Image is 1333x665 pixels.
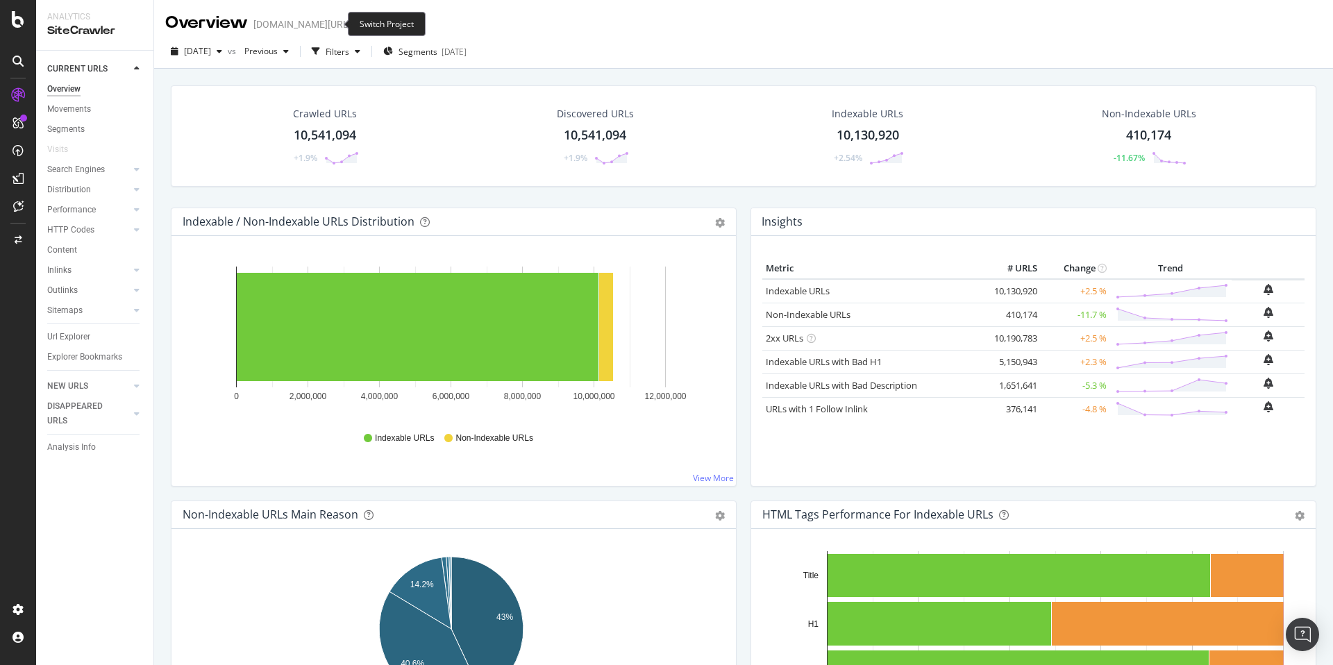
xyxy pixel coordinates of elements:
[985,397,1041,421] td: 376,141
[1041,303,1110,326] td: -11.7 %
[1264,330,1273,342] div: bell-plus
[47,440,144,455] a: Analysis Info
[1041,258,1110,279] th: Change
[766,355,882,368] a: Indexable URLs with Bad H1
[1041,279,1110,303] td: +2.5 %
[165,11,248,35] div: Overview
[47,283,130,298] a: Outlinks
[306,40,366,62] button: Filters
[1041,373,1110,397] td: -5.3 %
[985,258,1041,279] th: # URLS
[1295,511,1305,521] div: gear
[1264,378,1273,389] div: bell-plus
[294,126,356,144] div: 10,541,094
[361,392,399,401] text: 4,000,000
[762,212,803,231] h4: Insights
[47,399,117,428] div: DISAPPEARED URLS
[47,283,78,298] div: Outlinks
[47,263,72,278] div: Inlinks
[47,183,91,197] div: Distribution
[803,571,819,580] text: Title
[47,122,144,137] a: Segments
[455,432,533,444] span: Non-Indexable URLs
[47,243,144,258] a: Content
[433,392,470,401] text: 6,000,000
[766,285,830,297] a: Indexable URLs
[564,152,587,164] div: +1.9%
[766,332,803,344] a: 2xx URLs
[47,82,144,96] a: Overview
[47,350,122,364] div: Explorer Bookmarks
[47,379,88,394] div: NEW URLS
[766,308,850,321] a: Non-Indexable URLs
[239,45,278,57] span: Previous
[557,107,634,121] div: Discovered URLs
[47,162,105,177] div: Search Engines
[47,399,130,428] a: DISAPPEARED URLS
[326,46,349,58] div: Filters
[715,511,725,521] div: gear
[1041,350,1110,373] td: +2.3 %
[294,152,317,164] div: +1.9%
[47,303,83,318] div: Sitemaps
[808,619,819,629] text: H1
[47,183,130,197] a: Distribution
[47,379,130,394] a: NEW URLS
[47,102,144,117] a: Movements
[573,392,614,401] text: 10,000,000
[239,40,294,62] button: Previous
[47,11,142,23] div: Analytics
[1041,397,1110,421] td: -4.8 %
[985,303,1041,326] td: 410,174
[47,223,94,237] div: HTTP Codes
[47,223,130,237] a: HTTP Codes
[1102,107,1196,121] div: Non-Indexable URLs
[564,126,626,144] div: 10,541,094
[234,392,239,401] text: 0
[253,17,351,31] div: [DOMAIN_NAME][URL]
[762,258,985,279] th: Metric
[1041,326,1110,350] td: +2.5 %
[47,330,90,344] div: Url Explorer
[715,218,725,228] div: gear
[47,82,81,96] div: Overview
[47,122,85,137] div: Segments
[1126,126,1171,144] div: 410,174
[47,440,96,455] div: Analysis Info
[399,46,437,58] span: Segments
[410,580,434,589] text: 14.2%
[837,126,899,144] div: 10,130,920
[1110,258,1232,279] th: Trend
[290,392,327,401] text: 2,000,000
[47,102,91,117] div: Movements
[183,507,358,521] div: Non-Indexable URLs Main Reason
[766,379,917,392] a: Indexable URLs with Bad Description
[47,162,130,177] a: Search Engines
[378,40,472,62] button: Segments[DATE]
[834,152,862,164] div: +2.54%
[766,403,868,415] a: URLs with 1 Follow Inlink
[47,62,130,76] a: CURRENT URLS
[47,142,68,157] div: Visits
[183,258,720,419] svg: A chart.
[183,214,414,228] div: Indexable / Non-Indexable URLs Distribution
[47,203,130,217] a: Performance
[47,263,130,278] a: Inlinks
[1264,307,1273,318] div: bell-plus
[47,243,77,258] div: Content
[47,23,142,39] div: SiteCrawler
[348,12,426,36] div: Switch Project
[644,392,686,401] text: 12,000,000
[985,279,1041,303] td: 10,130,920
[985,373,1041,397] td: 1,651,641
[293,107,357,121] div: Crawled URLs
[184,45,211,57] span: 2025 Sep. 10th
[47,203,96,217] div: Performance
[1264,284,1273,295] div: bell-plus
[762,507,994,521] div: HTML Tags Performance for Indexable URLs
[165,40,228,62] button: [DATE]
[47,142,82,157] a: Visits
[47,330,144,344] a: Url Explorer
[47,303,130,318] a: Sitemaps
